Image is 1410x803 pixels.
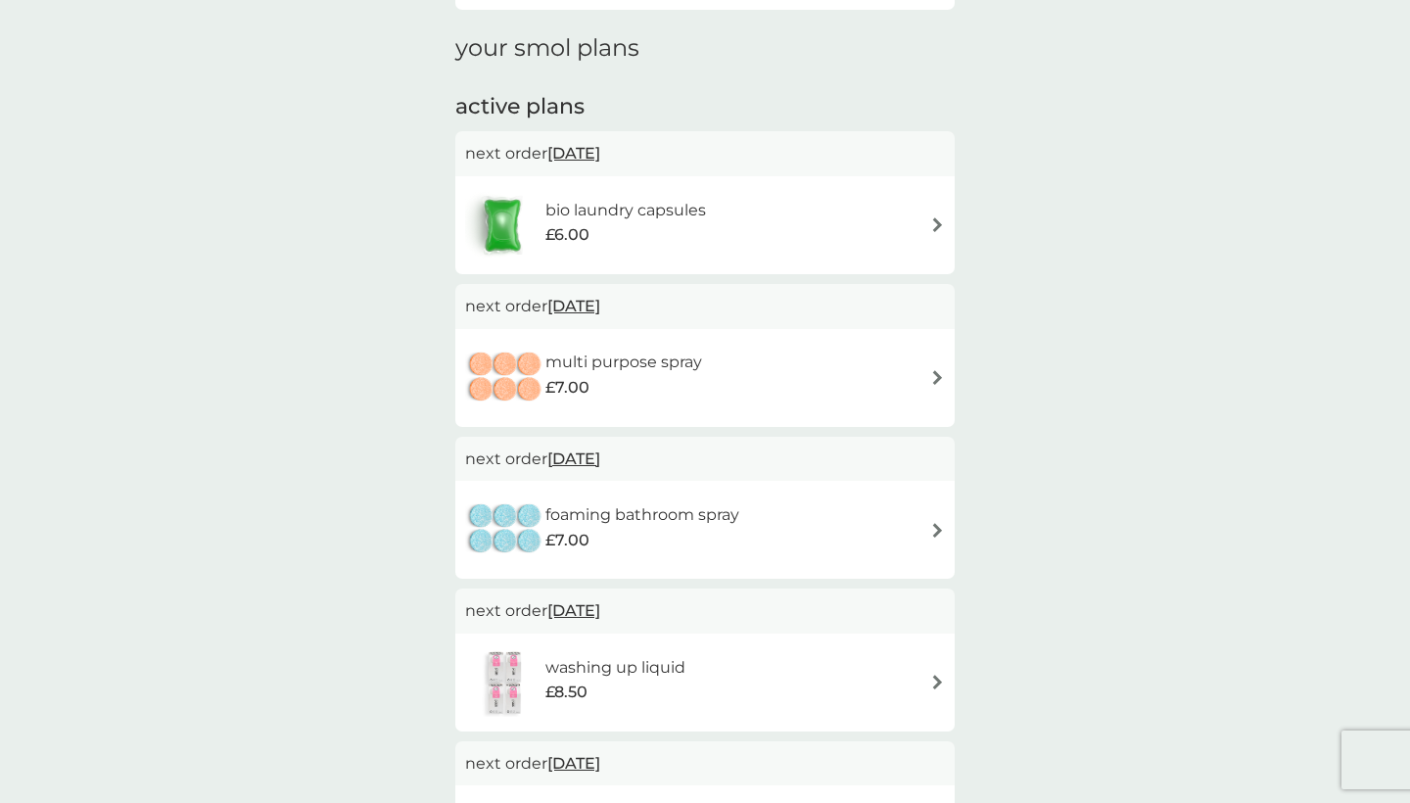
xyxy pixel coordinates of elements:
h6: bio laundry capsules [545,198,706,223]
span: £7.00 [545,375,589,401]
img: washing up liquid [465,648,545,717]
h1: your smol plans [455,34,955,63]
h6: washing up liquid [545,655,685,681]
span: £7.00 [545,528,589,553]
h6: foaming bathroom spray [545,502,739,528]
h6: multi purpose spray [545,350,702,375]
span: [DATE] [547,134,600,172]
img: arrow right [930,675,945,689]
img: arrow right [930,370,945,385]
img: multi purpose spray [465,344,545,412]
span: £6.00 [545,222,589,248]
p: next order [465,294,945,319]
h2: active plans [455,92,955,122]
p: next order [465,598,945,624]
img: foaming bathroom spray [465,496,545,564]
span: [DATE] [547,440,600,478]
span: [DATE] [547,591,600,630]
p: next order [465,447,945,472]
p: next order [465,751,945,777]
img: arrow right [930,217,945,232]
p: next order [465,141,945,166]
span: £8.50 [545,680,587,705]
img: arrow right [930,523,945,538]
span: [DATE] [547,744,600,782]
span: [DATE] [547,287,600,325]
img: bio laundry capsules [465,191,540,260]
